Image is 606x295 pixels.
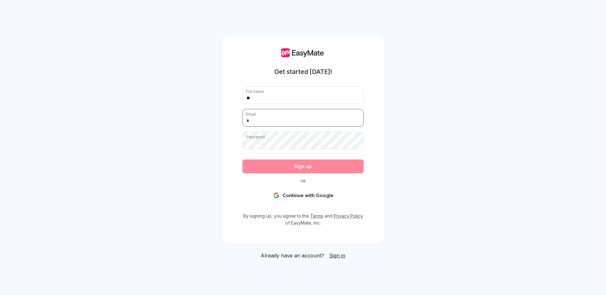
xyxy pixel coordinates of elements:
[242,189,364,202] button: Continue with Google
[261,252,324,259] span: Already have an account?
[288,178,318,184] span: Or
[310,213,323,219] a: Terms
[242,213,364,226] p: By signing up, you agree to the and of EasyMate, Inc.
[334,213,363,219] a: Privacy Policy
[329,252,345,259] span: Sign in
[274,67,332,76] h1: Get started [DATE]!
[329,252,345,259] a: Sign in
